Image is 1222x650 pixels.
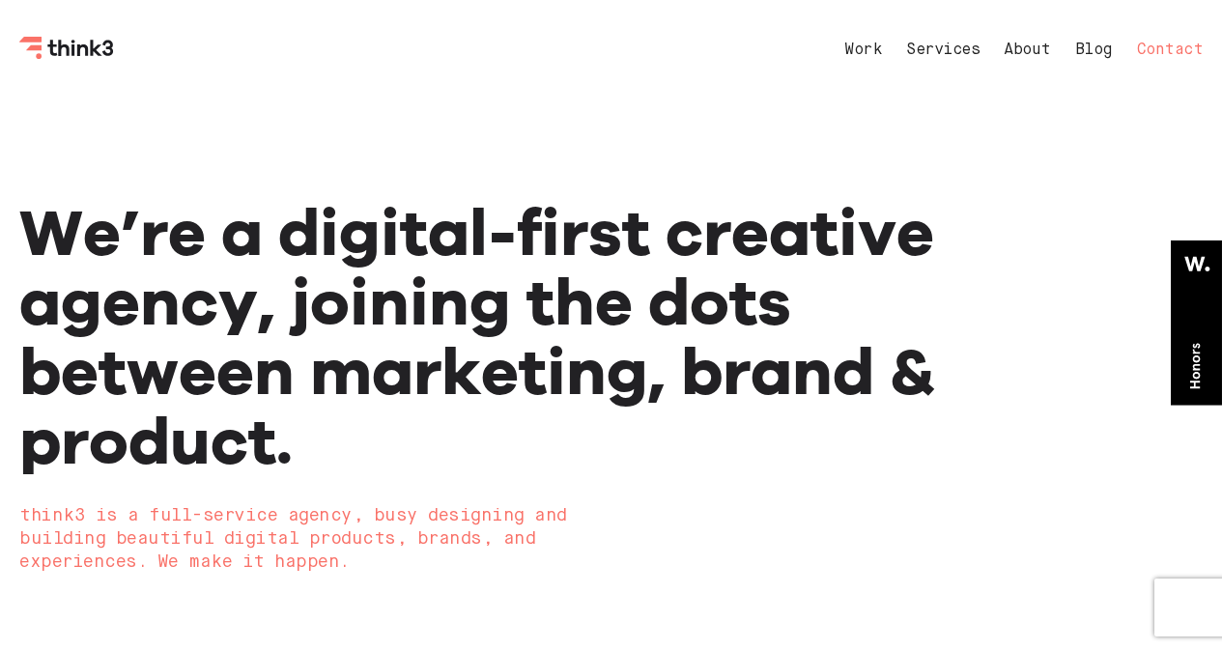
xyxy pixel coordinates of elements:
[906,42,980,58] a: Services
[1075,42,1113,58] a: Blog
[844,42,882,58] a: Work
[19,44,116,63] a: Think3 Logo
[1004,42,1051,58] a: About
[1137,42,1204,58] a: Contact
[19,197,966,475] h1: We’re a digital-first creative agency, joining the dots between marketing, brand & product.
[19,504,966,574] h2: think3 is a full-service agency, busy designing and building beautiful digital products, brands, ...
